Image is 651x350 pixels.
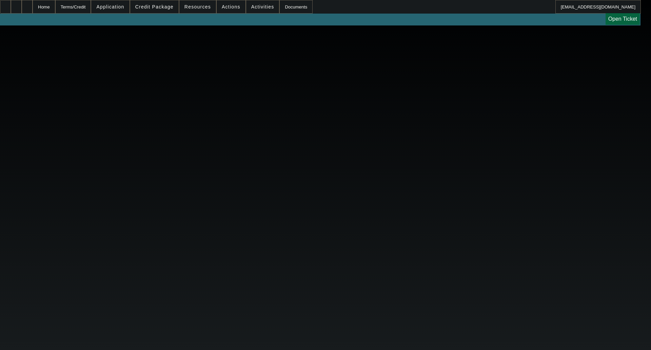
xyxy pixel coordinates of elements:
[251,4,274,10] span: Activities
[606,13,640,25] a: Open Ticket
[179,0,216,13] button: Resources
[246,0,279,13] button: Activities
[222,4,240,10] span: Actions
[91,0,129,13] button: Application
[217,0,245,13] button: Actions
[135,4,174,10] span: Credit Package
[96,4,124,10] span: Application
[130,0,179,13] button: Credit Package
[184,4,211,10] span: Resources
